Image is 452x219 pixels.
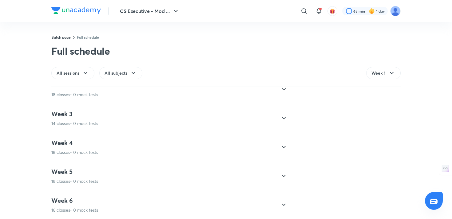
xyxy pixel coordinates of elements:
[51,110,98,118] h4: Week 3
[116,5,183,17] button: CS Executive - Mod ...
[46,168,287,184] div: Week 518 classes• 0 mock tests
[46,197,287,213] div: Week 616 classes• 0 mock tests
[51,92,98,98] p: 18 classes • 0 mock tests
[51,149,98,155] p: 18 classes • 0 mock tests
[369,8,375,14] img: streak
[46,81,287,98] div: Week 218 classes• 0 mock tests
[51,120,98,127] p: 14 classes • 0 mock tests
[105,70,127,76] span: All subjects
[51,207,98,213] p: 16 classes • 0 mock tests
[371,70,386,76] span: Week 1
[330,8,335,14] img: avatar
[51,178,98,184] p: 18 classes • 0 mock tests
[46,139,287,155] div: Week 418 classes• 0 mock tests
[390,6,401,16] img: sumit kumar
[51,45,110,57] div: Full schedule
[51,7,101,14] img: Company Logo
[46,110,287,127] div: Week 314 classes• 0 mock tests
[57,70,79,76] span: All sessions
[51,197,98,205] h4: Week 6
[77,35,99,40] a: Full schedule
[51,139,98,147] h4: Week 4
[51,168,98,176] h4: Week 5
[51,7,101,16] a: Company Logo
[327,6,337,16] button: avatar
[51,35,71,40] a: Batch page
